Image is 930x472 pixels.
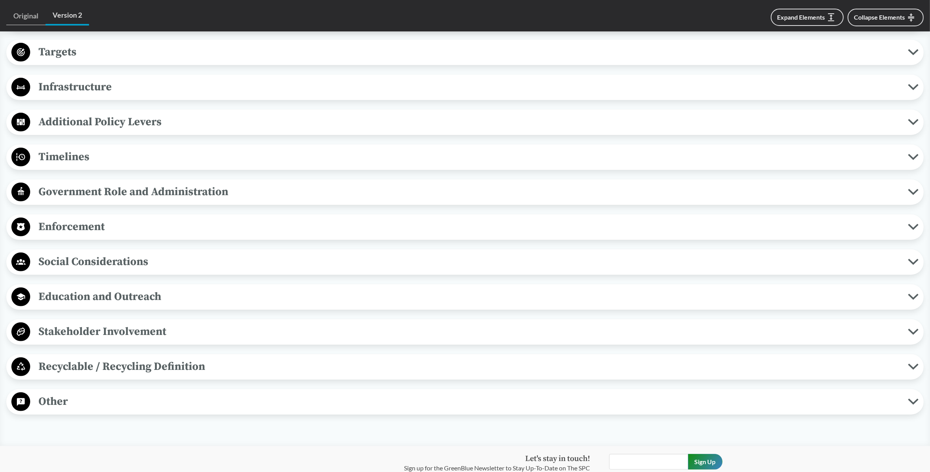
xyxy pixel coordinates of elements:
[9,42,921,62] button: Targets
[771,9,844,26] button: Expand Elements
[30,393,908,410] span: Other
[9,287,921,307] button: Education and Outreach
[9,182,921,202] button: Government Role and Administration
[6,7,45,25] a: Original
[30,183,908,201] span: Government Role and Administration
[30,218,908,236] span: Enforcement
[30,323,908,340] span: Stakeholder Involvement
[9,357,921,377] button: Recyclable / Recycling Definition
[526,454,590,464] strong: Let's stay in touch!
[848,9,924,26] button: Collapse Elements
[45,6,89,26] a: Version 2
[30,148,908,166] span: Timelines
[9,147,921,167] button: Timelines
[30,253,908,271] span: Social Considerations
[30,358,908,375] span: Recyclable / Recycling Definition
[9,392,921,412] button: Other
[9,77,921,97] button: Infrastructure
[30,288,908,306] span: Education and Outreach
[9,252,921,272] button: Social Considerations
[9,112,921,132] button: Additional Policy Levers
[688,454,723,470] input: Sign Up
[30,113,908,131] span: Additional Policy Levers
[9,217,921,237] button: Enforcement
[30,43,908,61] span: Targets
[30,78,908,96] span: Infrastructure
[9,322,921,342] button: Stakeholder Involvement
